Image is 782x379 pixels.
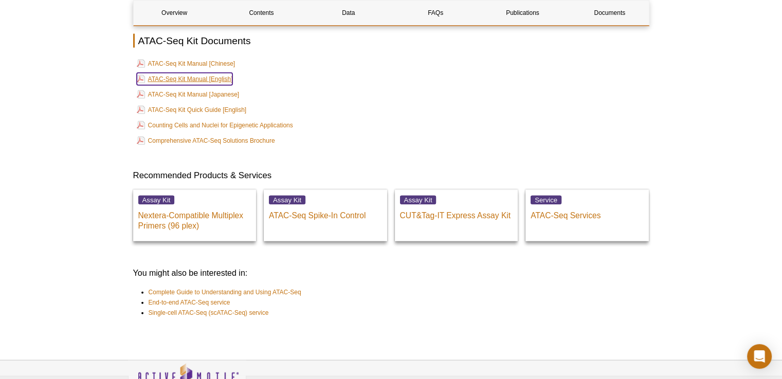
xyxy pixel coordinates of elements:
span: Assay Kit [138,196,175,204]
a: ATAC-Seq Kit Manual [Japanese] [137,88,240,101]
a: Assay Kit CUT&Tag-IT Express Assay Kit [395,189,518,241]
a: Single-cell ATAC-Seq (scATAC-Seq) service [149,308,269,318]
p: CUT&Tag-IT Express Assay Kit [400,205,513,221]
a: Complete Guide to Understanding and Using ATAC-Seq [149,287,301,297]
a: Overview [134,1,215,25]
a: Publications [482,1,563,25]
a: Counting Cells and Nuclei for Epigenetic Applications [137,119,293,131]
p: ATAC-Seq Spike-In Control [269,205,382,221]
span: Service [531,196,561,204]
a: End-to-end ATAC-Seq service [149,297,230,308]
span: Assay Kit [400,196,437,204]
a: ATAC-Seq Kit Manual [Chinese] [137,58,235,70]
a: FAQs [394,1,476,25]
a: Contents [221,1,302,25]
a: Comprehensive ATAC-Seq Solutions Brochure [137,135,275,147]
a: Assay Kit ATAC-Seq Spike-In Control [264,189,387,241]
h3: Recommended Products & Services [133,169,649,182]
p: Nextera-Compatible Multiplex Primers (96 plex) [138,205,251,231]
a: ATAC-Seq Kit Manual [English] [137,73,233,85]
h2: ATAC-Seq Kit Documents [133,34,649,48]
span: Assay Kit [269,196,305,204]
p: ATAC-Seq Services [531,205,644,221]
a: Documents [569,1,650,25]
a: ATAC-Seq Kit Quick Guide [English] [137,104,247,116]
a: Assay Kit Nextera-Compatible Multiplex Primers (96 plex) [133,189,257,241]
h3: You might also be interested in: [133,267,649,279]
div: Open Intercom Messenger [747,344,772,369]
a: Service ATAC-Seq Services [525,189,649,241]
a: Data [307,1,389,25]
